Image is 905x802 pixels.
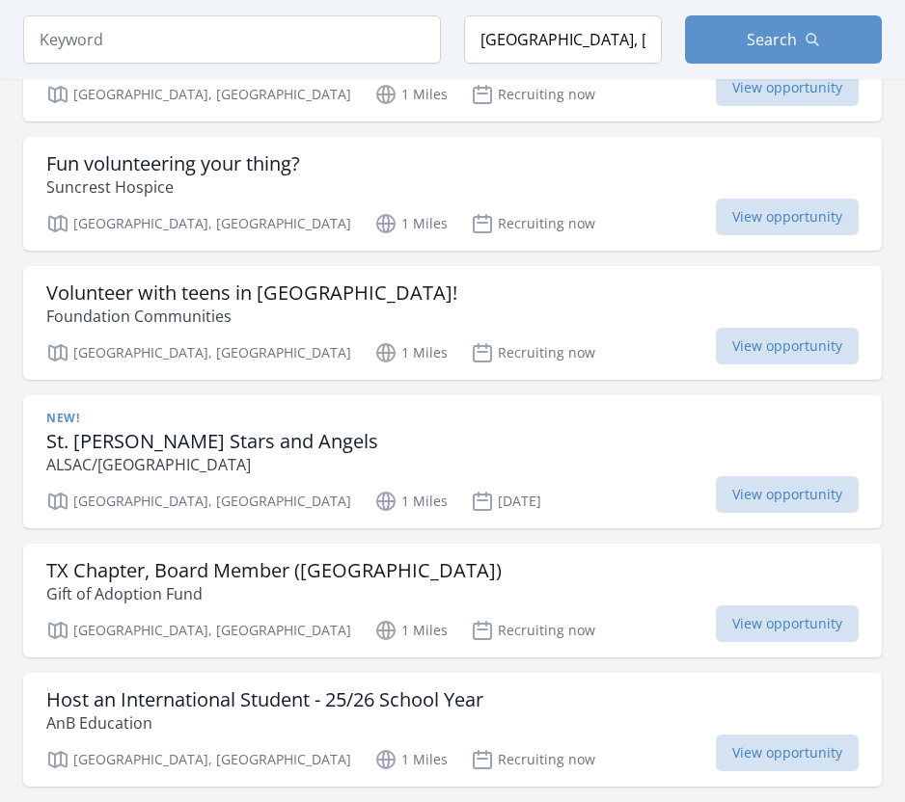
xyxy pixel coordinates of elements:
button: Search [685,15,883,64]
p: Recruiting now [471,212,595,235]
p: [GEOGRAPHIC_DATA], [GEOGRAPHIC_DATA] [46,490,351,513]
span: Search [747,28,797,51]
h3: Volunteer with teens in [GEOGRAPHIC_DATA]! [46,281,457,305]
h3: Fun volunteering your thing? [46,152,300,175]
p: Gift of Adoption Fund [46,582,502,605]
a: Host an International Student - 25/26 School Year AnB Education [GEOGRAPHIC_DATA], [GEOGRAPHIC_DA... [23,673,882,787]
p: 1 Miles [374,212,448,235]
p: [GEOGRAPHIC_DATA], [GEOGRAPHIC_DATA] [46,83,351,106]
span: View opportunity [716,476,859,513]
a: Volunteer with teens in [GEOGRAPHIC_DATA]! Foundation Communities [GEOGRAPHIC_DATA], [GEOGRAPHIC_... [23,266,882,380]
p: [GEOGRAPHIC_DATA], [GEOGRAPHIC_DATA] [46,619,351,642]
p: [GEOGRAPHIC_DATA], [GEOGRAPHIC_DATA] [46,341,351,364]
p: 1 Miles [374,619,448,642]
p: 1 Miles [374,83,448,106]
p: 1 Miles [374,490,448,513]
h3: St. [PERSON_NAME] Stars and Angels [46,430,378,453]
p: ALSAC/[GEOGRAPHIC_DATA] [46,453,378,476]
p: Recruiting now [471,83,595,106]
span: New! [46,411,79,426]
p: 1 Miles [374,748,448,771]
span: View opportunity [716,605,859,642]
p: Recruiting now [471,619,595,642]
p: 1 Miles [374,341,448,364]
span: View opportunity [716,199,859,235]
p: [GEOGRAPHIC_DATA], [GEOGRAPHIC_DATA] [46,212,351,235]
span: View opportunity [716,735,859,771]
a: TX Chapter, Board Member ([GEOGRAPHIC_DATA]) Gift of Adoption Fund [GEOGRAPHIC_DATA], [GEOGRAPHIC... [23,544,882,657]
p: Suncrest Hospice [46,175,300,199]
p: [DATE] [471,490,541,513]
h3: Host an International Student - 25/26 School Year [46,688,483,711]
p: Recruiting now [471,341,595,364]
span: View opportunity [716,69,859,106]
span: View opportunity [716,328,859,364]
a: Fun volunteering your thing? Suncrest Hospice [GEOGRAPHIC_DATA], [GEOGRAPHIC_DATA] 1 Miles Recrui... [23,137,882,251]
p: [GEOGRAPHIC_DATA], [GEOGRAPHIC_DATA] [46,748,351,771]
input: Keyword [23,15,441,64]
input: Location [464,15,662,64]
p: AnB Education [46,711,483,735]
h3: TX Chapter, Board Member ([GEOGRAPHIC_DATA]) [46,559,502,582]
p: Recruiting now [471,748,595,771]
p: Foundation Communities [46,305,457,328]
a: New! St. [PERSON_NAME] Stars and Angels ALSAC/[GEOGRAPHIC_DATA] [GEOGRAPHIC_DATA], [GEOGRAPHIC_DA... [23,395,882,528]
